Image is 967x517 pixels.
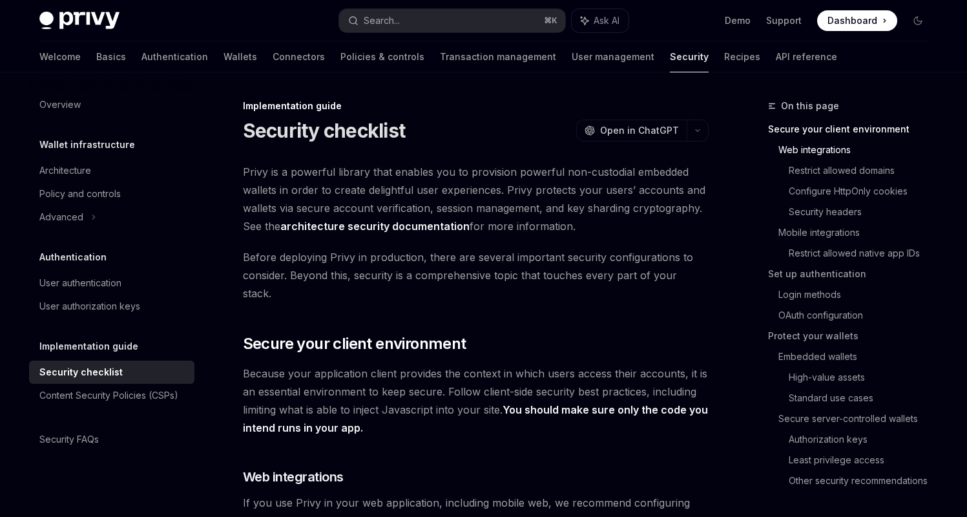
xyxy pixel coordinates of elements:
a: Security checklist [29,361,194,384]
h5: Implementation guide [39,339,138,354]
a: Web integrations [778,140,939,160]
span: Dashboard [827,14,877,27]
div: Security FAQs [39,432,99,447]
button: Open in ChatGPT [576,120,687,142]
a: Connectors [273,41,325,72]
span: Privy is a powerful library that enables you to provision powerful non-custodial embedded wallets... [243,163,709,235]
div: Architecture [39,163,91,178]
h1: Security checklist [243,119,406,142]
a: Content Security Policies (CSPs) [29,384,194,407]
span: Because your application client provides the context in which users access their accounts, it is ... [243,364,709,437]
a: Protect your wallets [768,326,939,346]
a: Transaction management [440,41,556,72]
a: Secure server-controlled wallets [778,408,939,429]
a: Security headers [789,202,939,222]
a: Set up authentication [768,264,939,284]
button: Ask AI [572,9,629,32]
a: Configure HttpOnly cookies [789,181,939,202]
div: Security checklist [39,364,123,380]
button: Search...⌘K [339,9,565,32]
a: Least privilege access [789,450,939,470]
div: Overview [39,97,81,112]
a: Secure your client environment [768,119,939,140]
a: User authentication [29,271,194,295]
div: Advanced [39,209,83,225]
a: User management [572,41,654,72]
div: Implementation guide [243,100,709,112]
img: dark logo [39,12,120,30]
div: User authorization keys [39,299,140,314]
a: OAuth configuration [778,305,939,326]
h5: Authentication [39,249,107,265]
a: Authentication [141,41,208,72]
span: Ask AI [594,14,619,27]
a: Recipes [724,41,760,72]
h5: Wallet infrastructure [39,137,135,153]
a: Basics [96,41,126,72]
span: Web integrations [243,468,344,486]
a: architecture security documentation [280,220,470,233]
div: Policy and controls [39,186,121,202]
a: User authorization keys [29,295,194,318]
a: Mobile integrations [778,222,939,243]
a: Security FAQs [29,428,194,451]
a: Standard use cases [789,388,939,408]
a: Support [766,14,802,27]
a: Architecture [29,159,194,182]
div: Content Security Policies (CSPs) [39,388,178,403]
span: On this page [781,98,839,114]
a: Welcome [39,41,81,72]
a: Other security recommendations [789,470,939,491]
a: Overview [29,93,194,116]
a: Policy and controls [29,182,194,206]
a: Security [670,41,709,72]
button: Toggle dark mode [908,10,928,31]
a: Wallets [224,41,257,72]
a: Login methods [778,284,939,305]
div: Search... [364,13,400,28]
a: Embedded wallets [778,346,939,367]
a: Restrict allowed native app IDs [789,243,939,264]
span: Before deploying Privy in production, there are several important security configurations to cons... [243,248,709,302]
a: Policies & controls [340,41,424,72]
a: Dashboard [817,10,897,31]
a: Authorization keys [789,429,939,450]
span: ⌘ K [544,16,557,26]
div: User authentication [39,275,121,291]
span: Open in ChatGPT [600,124,679,137]
a: Demo [725,14,751,27]
a: Restrict allowed domains [789,160,939,181]
a: High-value assets [789,367,939,388]
span: Secure your client environment [243,333,466,354]
a: API reference [776,41,837,72]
